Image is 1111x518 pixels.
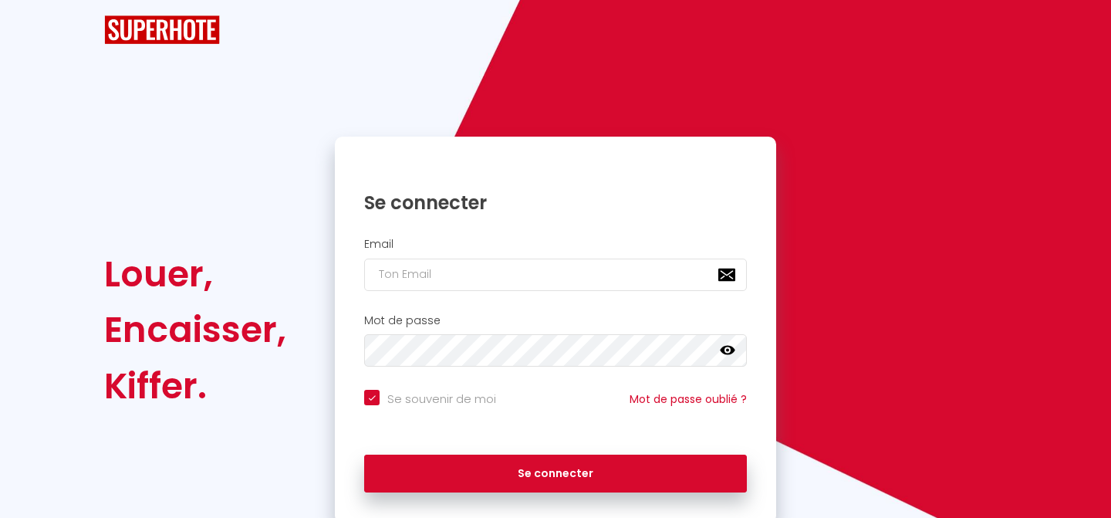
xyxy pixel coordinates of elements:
div: Kiffer. [104,358,286,414]
h1: Se connecter [364,191,747,215]
div: Encaisser, [104,302,286,357]
img: SuperHote logo [104,15,220,44]
h2: Email [364,238,747,251]
input: Ton Email [364,259,747,291]
button: Se connecter [364,455,747,493]
h2: Mot de passe [364,314,747,327]
a: Mot de passe oublié ? [630,391,747,407]
div: Louer, [104,246,286,302]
